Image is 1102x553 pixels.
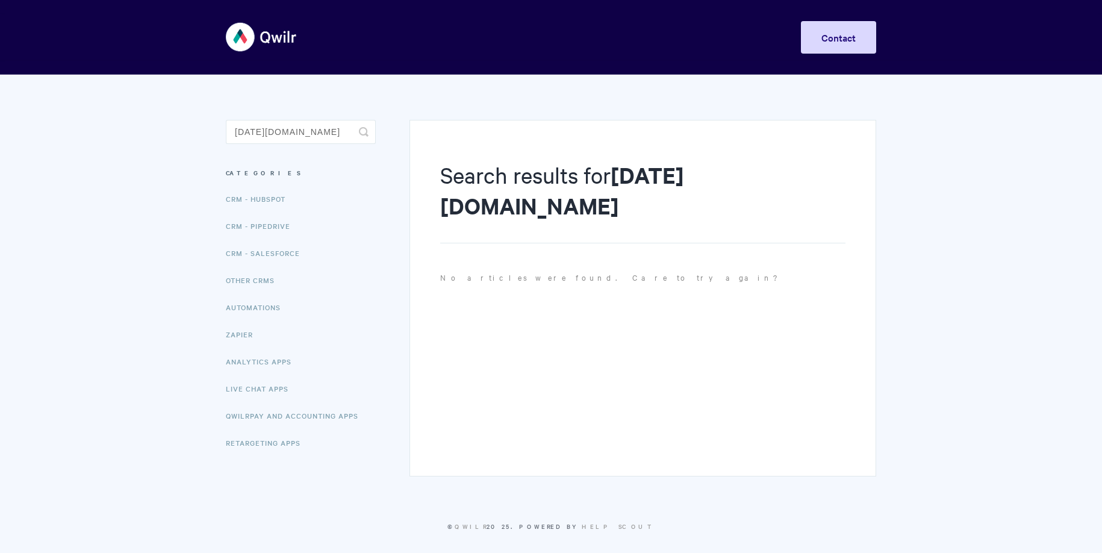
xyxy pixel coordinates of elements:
[440,160,684,220] strong: [DATE][DOMAIN_NAME]
[226,187,294,211] a: CRM - HubSpot
[226,431,310,455] a: Retargeting Apps
[226,214,299,238] a: CRM - Pipedrive
[226,521,876,532] p: © 2025.
[226,404,367,428] a: QwilrPay and Accounting Apps
[440,271,845,284] p: No articles were found. Care to try again?
[226,14,297,60] img: Qwilr Help Center
[226,120,376,144] input: Search
[519,522,655,531] span: Powered by
[226,268,284,292] a: Other CRMs
[226,241,309,265] a: CRM - Salesforce
[226,349,300,373] a: Analytics Apps
[226,295,290,319] a: Automations
[440,160,845,243] h1: Search results for
[582,522,655,531] a: Help Scout
[226,376,297,401] a: Live Chat Apps
[801,21,876,54] a: Contact
[455,522,487,531] a: Qwilr
[226,322,262,346] a: Zapier
[226,162,376,184] h3: Categories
